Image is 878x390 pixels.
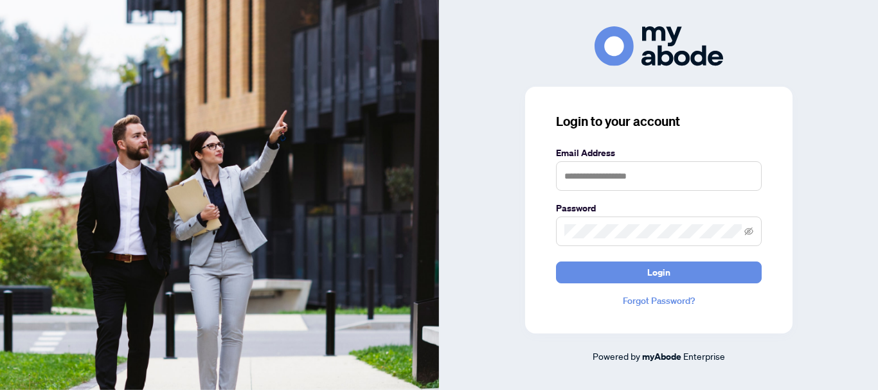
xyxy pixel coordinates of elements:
label: Email Address [556,146,762,160]
button: Login [556,261,762,283]
a: myAbode [642,350,681,364]
h3: Login to your account [556,112,762,130]
a: Forgot Password? [556,294,762,308]
span: Login [647,262,670,283]
span: Powered by [593,350,640,362]
span: Enterprise [683,350,725,362]
span: eye-invisible [744,227,753,236]
img: ma-logo [595,26,723,66]
label: Password [556,201,762,215]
